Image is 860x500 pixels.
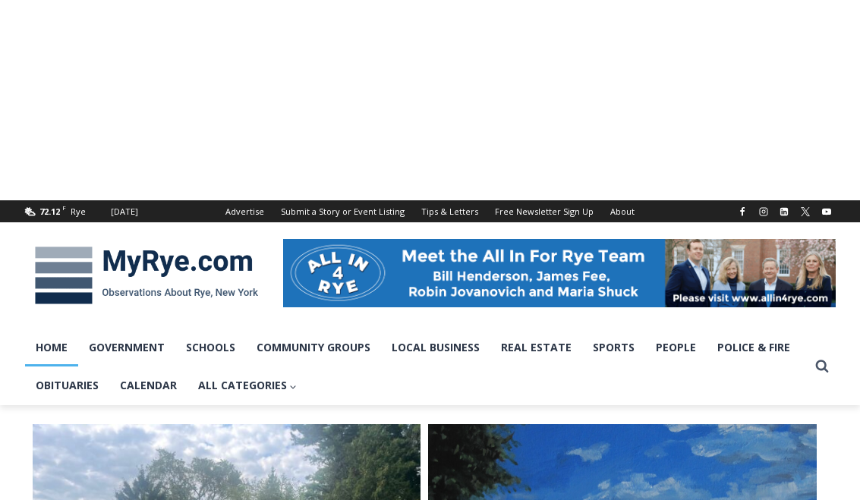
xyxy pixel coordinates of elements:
span: 72.12 [39,206,60,217]
img: MyRye.com [25,236,268,315]
a: Home [25,329,78,366]
a: YouTube [817,203,836,221]
button: View Search Form [808,353,836,380]
a: Tips & Letters [413,200,487,222]
a: Free Newsletter Sign Up [487,200,602,222]
a: Linkedin [775,203,793,221]
div: [DATE] [111,205,138,219]
a: All Categories [187,366,308,404]
a: Community Groups [246,329,381,366]
a: Local Business [381,329,490,366]
span: F [62,203,66,212]
a: Calendar [109,366,187,404]
a: Schools [175,329,246,366]
nav: Secondary Navigation [217,200,643,222]
a: Sports [582,329,645,366]
a: Real Estate [490,329,582,366]
a: Obituaries [25,366,109,404]
a: Facebook [733,203,751,221]
a: People [645,329,707,366]
span: All Categories [198,377,298,394]
a: Advertise [217,200,272,222]
img: All in for Rye [283,239,836,307]
a: Submit a Story or Event Listing [272,200,413,222]
a: About [602,200,643,222]
a: Instagram [754,203,773,221]
a: Police & Fire [707,329,801,366]
a: Government [78,329,175,366]
div: Rye [71,205,86,219]
a: X [796,203,814,221]
nav: Primary Navigation [25,329,808,405]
